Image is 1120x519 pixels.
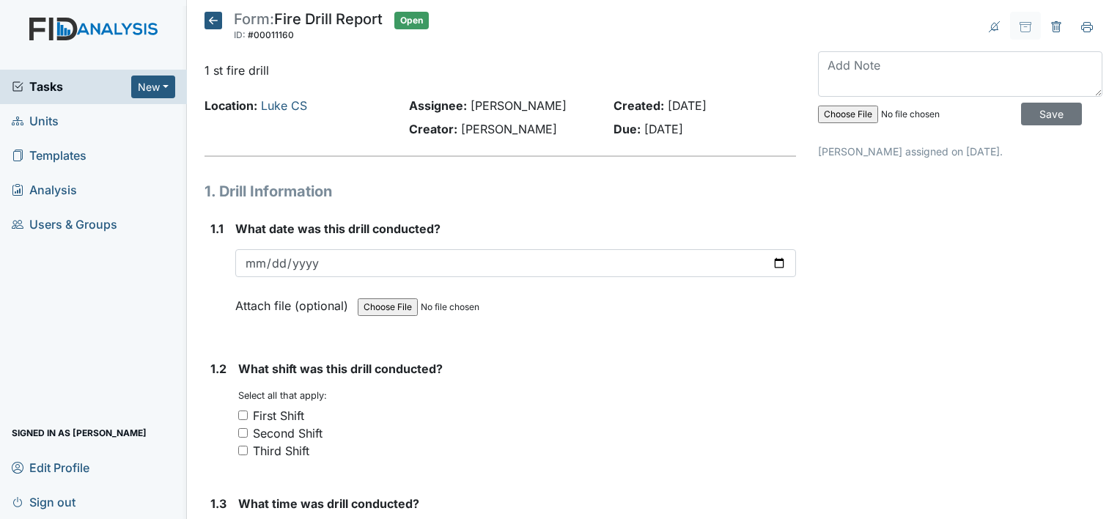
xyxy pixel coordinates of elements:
strong: Location: [205,98,257,113]
strong: Due: [614,122,641,136]
div: First Shift [253,407,304,424]
span: [PERSON_NAME] [471,98,567,113]
label: Attach file (optional) [235,289,354,314]
div: Second Shift [253,424,323,442]
span: Form: [234,10,274,28]
p: 1 st fire drill [205,62,796,79]
span: [DATE] [668,98,707,113]
span: What time was drill conducted? [238,496,419,511]
input: First Shift [238,411,248,420]
span: [DATE] [644,122,683,136]
span: What shift was this drill conducted? [238,361,443,376]
input: Third Shift [238,446,248,455]
small: Select all that apply: [238,390,327,401]
span: Units [12,110,59,133]
h1: 1. Drill Information [205,180,796,202]
span: Open [394,12,429,29]
span: Edit Profile [12,456,89,479]
input: Second Shift [238,428,248,438]
span: [PERSON_NAME] [461,122,557,136]
p: [PERSON_NAME] assigned on [DATE]. [818,144,1102,159]
label: 1.3 [210,495,226,512]
span: Analysis [12,179,77,202]
span: #00011160 [248,29,294,40]
span: Sign out [12,490,75,513]
label: 1.1 [210,220,224,238]
span: ID: [234,29,246,40]
strong: Created: [614,98,664,113]
label: 1.2 [210,360,226,378]
a: Luke CS [261,98,307,113]
strong: Assignee: [409,98,467,113]
span: Templates [12,144,86,167]
button: New [131,76,175,98]
a: Tasks [12,78,131,95]
input: Save [1021,103,1082,125]
div: Fire Drill Report [234,12,383,44]
strong: Creator: [409,122,457,136]
span: Users & Groups [12,213,117,236]
span: Signed in as [PERSON_NAME] [12,422,147,444]
span: What date was this drill conducted? [235,221,441,236]
div: Third Shift [253,442,309,460]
